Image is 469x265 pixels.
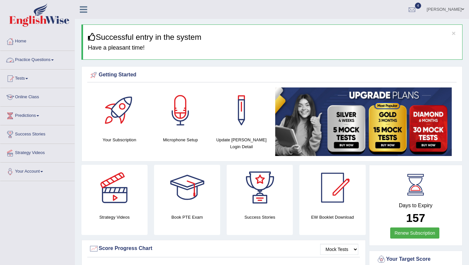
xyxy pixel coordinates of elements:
[0,125,75,142] a: Success Stories
[214,136,269,150] h4: Update [PERSON_NAME] Login Detail
[0,88,75,104] a: Online Class
[406,211,425,224] b: 157
[0,70,75,86] a: Tests
[415,3,421,9] span: 4
[299,214,365,221] h4: EW Booklet Download
[88,45,457,51] h4: Have a pleasant time!
[275,87,452,156] img: small5.jpg
[0,144,75,160] a: Strategy Videos
[0,51,75,67] a: Practice Questions
[377,255,455,264] div: Your Target Score
[0,163,75,179] a: Your Account
[154,214,220,221] h4: Book PTE Exam
[89,70,455,80] div: Getting Started
[452,30,456,37] button: ×
[0,32,75,49] a: Home
[89,244,358,254] div: Score Progress Chart
[88,33,457,41] h3: Successful entry in the system
[227,214,293,221] h4: Success Stories
[0,107,75,123] a: Predictions
[92,136,147,143] h4: Your Subscription
[377,203,455,209] h4: Days to Expiry
[153,136,207,143] h4: Microphone Setup
[390,227,439,239] a: Renew Subscription
[81,214,148,221] h4: Strategy Videos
